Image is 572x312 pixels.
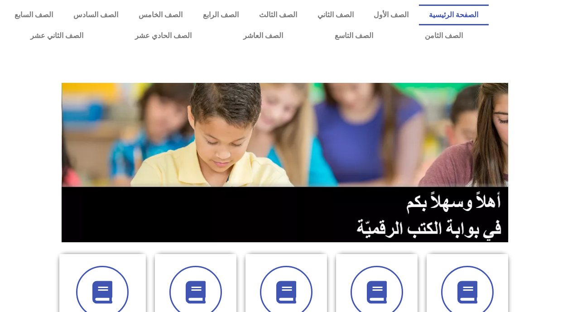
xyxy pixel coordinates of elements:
a: الصف السادس [63,5,129,25]
a: الصفحة الرئيسية [419,5,489,25]
a: الصف الحادي عشر [109,25,217,46]
a: الصف الخامس [129,5,193,25]
a: الصف الثاني [307,5,364,25]
a: الصف الثامن [399,25,489,46]
a: الصف الأول [364,5,419,25]
a: الصف الرابع [193,5,249,25]
a: الصف الثالث [249,5,307,25]
a: الصف الثاني عشر [5,25,109,46]
a: الصف التاسع [309,25,399,46]
a: الصف العاشر [217,25,309,46]
a: الصف السابع [5,5,63,25]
